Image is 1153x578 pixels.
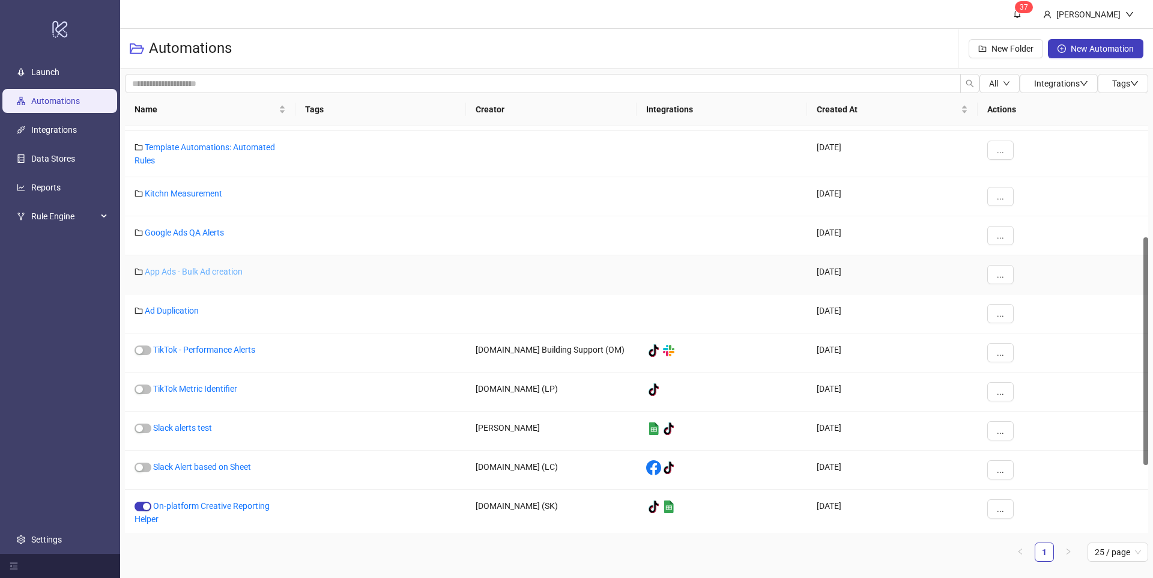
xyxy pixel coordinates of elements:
th: Integrations [637,93,807,126]
span: folder-add [978,44,987,53]
span: plus-circle [1058,44,1066,53]
span: Name [135,103,276,116]
button: ... [987,226,1014,245]
div: [DATE] [807,255,978,294]
div: [DATE] [807,490,978,536]
span: Integrations [1034,79,1088,88]
span: bell [1013,10,1021,18]
button: Alldown [979,74,1020,93]
a: Template Automations: Automated Rules [135,142,275,165]
div: [DOMAIN_NAME] (LC) [466,451,637,490]
span: down [1080,79,1088,88]
span: ... [997,504,1004,514]
span: 7 [1024,3,1028,11]
div: [DATE] [807,451,978,490]
th: Creator [466,93,637,126]
span: folder-open [130,41,144,56]
a: Automations [31,96,80,106]
a: Integrations [31,125,77,135]
a: Settings [31,535,62,544]
span: fork [17,212,25,221]
button: left [1011,543,1030,562]
div: [PERSON_NAME] [466,412,637,451]
div: [DATE] [807,412,978,451]
button: ... [987,265,1014,284]
a: Kitchn Measurement [145,189,222,198]
span: ... [997,231,1004,240]
button: New Automation [1048,39,1143,58]
button: Integrationsdown [1020,74,1098,93]
span: left [1017,548,1024,555]
a: Data Stores [31,154,75,163]
span: ... [997,348,1004,357]
button: ... [987,187,1014,206]
div: [DATE] [807,177,978,216]
th: Created At [807,93,978,126]
div: [DATE] [807,216,978,255]
span: folder [135,267,143,276]
span: down [1125,10,1134,19]
span: folder [135,143,143,151]
a: Slack alerts test [153,423,212,433]
a: Google Ads QA Alerts [145,228,224,237]
span: folder [135,306,143,315]
span: ... [997,192,1004,201]
span: ... [997,309,1004,318]
li: Previous Page [1011,543,1030,562]
span: New Folder [991,44,1033,53]
button: ... [987,421,1014,440]
button: right [1059,543,1078,562]
th: Name [125,93,295,126]
a: Ad Duplication [145,306,199,315]
a: Launch [31,67,59,77]
div: [PERSON_NAME] [1052,8,1125,21]
span: down [1130,79,1139,88]
span: ... [997,465,1004,475]
div: [DOMAIN_NAME] Building Support (OM) [466,333,637,373]
span: 25 / page [1095,543,1141,561]
span: ... [997,145,1004,155]
li: Next Page [1059,543,1078,562]
span: menu-fold [10,562,18,570]
span: folder [135,228,143,237]
a: TikTok - Performance Alerts [153,345,255,354]
a: TikTok Metric Identifier [153,384,237,394]
th: Tags [295,93,466,126]
a: 1 [1035,543,1053,561]
button: ... [987,499,1014,519]
a: On-platform Creative Reporting Helper [135,501,270,524]
div: [DATE] [807,373,978,412]
div: [DOMAIN_NAME] (SK) [466,490,637,536]
div: [DATE] [807,294,978,333]
button: ... [987,460,1014,479]
span: Rule Engine [31,204,97,228]
div: [DATE] [807,131,978,177]
span: All [989,79,998,88]
button: ... [987,141,1014,160]
div: Page Size [1088,543,1148,562]
span: Tags [1112,79,1139,88]
a: Reports [31,183,61,192]
span: folder [135,189,143,198]
th: Actions [978,93,1148,126]
a: Slack Alert based on Sheet [153,462,251,472]
button: ... [987,343,1014,362]
div: [DATE] [807,333,978,373]
span: New Automation [1071,44,1134,53]
button: ... [987,382,1014,401]
li: 1 [1035,543,1054,562]
span: ... [997,426,1004,436]
a: App Ads - Bulk Ad creation [145,267,243,276]
span: 3 [1020,3,1024,11]
button: ... [987,304,1014,323]
h3: Automations [149,39,232,58]
span: search [966,79,974,88]
span: user [1043,10,1052,19]
button: New Folder [969,39,1043,58]
span: ... [997,387,1004,397]
sup: 37 [1015,1,1033,13]
div: [DOMAIN_NAME] (LP) [466,373,637,412]
span: Created At [817,103,958,116]
span: down [1003,80,1010,87]
span: right [1065,548,1072,555]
